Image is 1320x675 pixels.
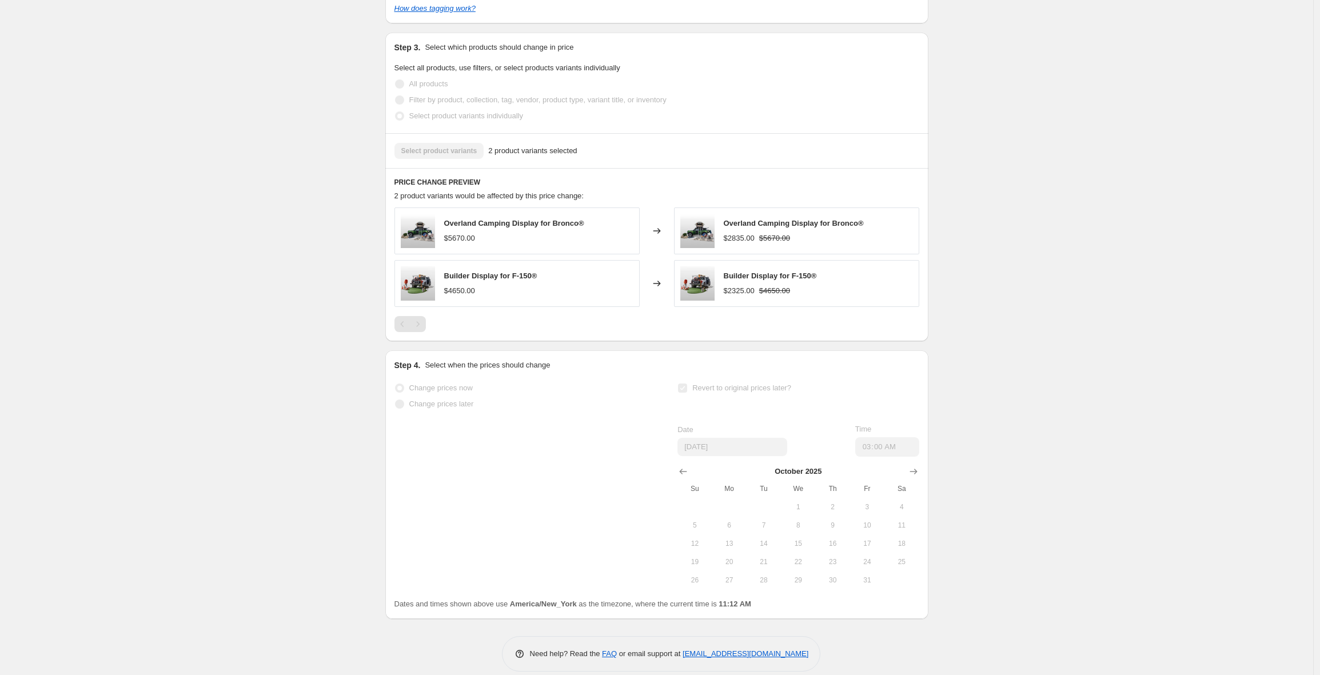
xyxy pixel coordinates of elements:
span: 12 [682,539,707,548]
span: 3 [855,502,880,512]
span: 18 [889,539,914,548]
button: Sunday October 26 2025 [677,571,712,589]
th: Tuesday [747,480,781,498]
span: 31 [855,576,880,585]
span: Dates and times shown above use as the timezone, where the current time is [394,600,751,608]
a: FAQ [602,649,617,658]
span: 2 [820,502,845,512]
button: Thursday October 16 2025 [815,534,850,553]
span: Filter by product, collection, tag, vendor, product type, variant title, or inventory [409,95,667,104]
div: $2325.00 [724,285,755,297]
strike: $4650.00 [759,285,790,297]
img: f-150-builder-display_pdp-img_3_80x.jpg [401,266,435,301]
span: 29 [785,576,811,585]
h6: PRICE CHANGE PREVIEW [394,178,919,187]
span: Th [820,484,845,493]
span: Overland Camping Display for Bronco® [724,219,864,227]
span: 16 [820,539,845,548]
a: [EMAIL_ADDRESS][DOMAIN_NAME] [683,649,808,658]
span: Date [677,425,693,434]
span: 13 [717,539,742,548]
img: bronco-overland-camp-display_pdp-img_1_80x.jpg [401,214,435,248]
span: 11 [889,521,914,530]
button: Friday October 31 2025 [850,571,884,589]
span: Overland Camping Display for Bronco® [444,219,584,227]
th: Saturday [884,480,919,498]
span: Mo [717,484,742,493]
span: Change prices now [409,384,473,392]
a: How does tagging work? [394,4,476,13]
div: $4650.00 [444,285,475,297]
span: Revert to original prices later? [692,384,791,392]
button: Tuesday October 28 2025 [747,571,781,589]
button: Thursday October 23 2025 [815,553,850,571]
button: Wednesday October 8 2025 [781,516,815,534]
span: Select all products, use filters, or select products variants individually [394,63,620,72]
button: Wednesday October 1 2025 [781,498,815,516]
span: We [785,484,811,493]
span: Time [855,425,871,433]
button: Show previous month, September 2025 [675,464,691,480]
button: Sunday October 5 2025 [677,516,712,534]
button: Monday October 27 2025 [712,571,747,589]
img: f-150-builder-display_pdp-img_3_80x.jpg [680,266,715,301]
input: 9/8/2025 [677,438,787,456]
p: Select when the prices should change [425,360,550,371]
button: Friday October 10 2025 [850,516,884,534]
span: 28 [751,576,776,585]
button: Saturday October 11 2025 [884,516,919,534]
b: America/New_York [510,600,577,608]
span: 1 [785,502,811,512]
span: 10 [855,521,880,530]
span: 30 [820,576,845,585]
span: 2 product variants would be affected by this price change: [394,191,584,200]
span: Tu [751,484,776,493]
button: Wednesday October 15 2025 [781,534,815,553]
span: 5 [682,521,707,530]
th: Wednesday [781,480,815,498]
span: 27 [717,576,742,585]
span: Fr [855,484,880,493]
span: 19 [682,557,707,566]
button: Friday October 3 2025 [850,498,884,516]
b: 11:12 AM [719,600,751,608]
button: Sunday October 12 2025 [677,534,712,553]
button: Friday October 24 2025 [850,553,884,571]
div: $5670.00 [444,233,475,244]
button: Wednesday October 29 2025 [781,571,815,589]
p: Select which products should change in price [425,42,573,53]
button: Monday October 13 2025 [712,534,747,553]
th: Friday [850,480,884,498]
button: Thursday October 2 2025 [815,498,850,516]
h2: Step 4. [394,360,421,371]
button: Saturday October 4 2025 [884,498,919,516]
button: Monday October 20 2025 [712,553,747,571]
button: Thursday October 30 2025 [815,571,850,589]
span: 24 [855,557,880,566]
span: 22 [785,557,811,566]
span: Sa [889,484,914,493]
input: 12:00 [855,437,919,457]
span: 20 [717,557,742,566]
span: 2 product variants selected [488,145,577,157]
span: 9 [820,521,845,530]
span: 15 [785,539,811,548]
span: All products [409,79,448,88]
span: Need help? Read the [530,649,603,658]
button: Saturday October 18 2025 [884,534,919,553]
button: Tuesday October 14 2025 [747,534,781,553]
th: Thursday [815,480,850,498]
span: 25 [889,557,914,566]
span: 21 [751,557,776,566]
span: 23 [820,557,845,566]
span: 6 [717,521,742,530]
span: 4 [889,502,914,512]
span: or email support at [617,649,683,658]
span: Select product variants individually [409,111,523,120]
button: Saturday October 25 2025 [884,553,919,571]
th: Monday [712,480,747,498]
button: Tuesday October 21 2025 [747,553,781,571]
span: Builder Display for F-150® [724,271,817,280]
span: Builder Display for F-150® [444,271,537,280]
